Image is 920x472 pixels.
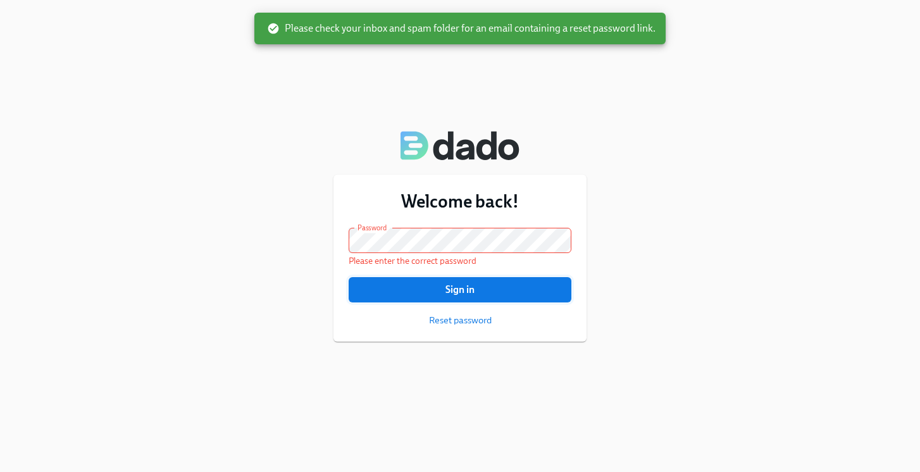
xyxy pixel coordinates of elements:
[429,314,492,326] button: Reset password
[349,190,571,213] h3: Welcome back!
[357,283,563,296] span: Sign in
[349,255,571,267] p: Please enter the correct password
[349,277,571,302] button: Sign in
[401,130,519,161] img: Dado
[267,22,656,35] span: Please check your inbox and spam folder for an email containing a reset password link.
